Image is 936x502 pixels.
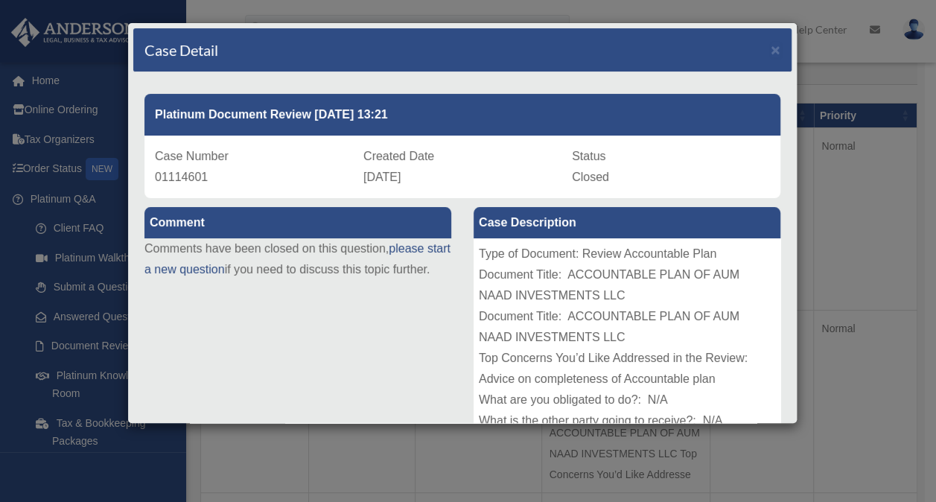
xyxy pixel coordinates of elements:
div: Platinum Document Review [DATE] 13:21 [144,94,780,136]
span: × [771,41,780,58]
span: Closed [572,171,609,183]
span: 01114601 [155,171,208,183]
span: [DATE] [363,171,401,183]
label: Case Description [474,207,780,238]
p: Comments have been closed on this question, if you need to discuss this topic further. [144,238,451,280]
a: please start a new question [144,242,451,276]
h4: Case Detail [144,39,218,60]
button: Close [771,42,780,57]
label: Comment [144,207,451,238]
div: Type of Document: Review Accountable Plan Document Title: ACCOUNTABLE PLAN OF AUM NAAD INVESTMENT... [474,238,780,462]
span: Created Date [363,150,434,162]
span: Status [572,150,605,162]
span: Case Number [155,150,229,162]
